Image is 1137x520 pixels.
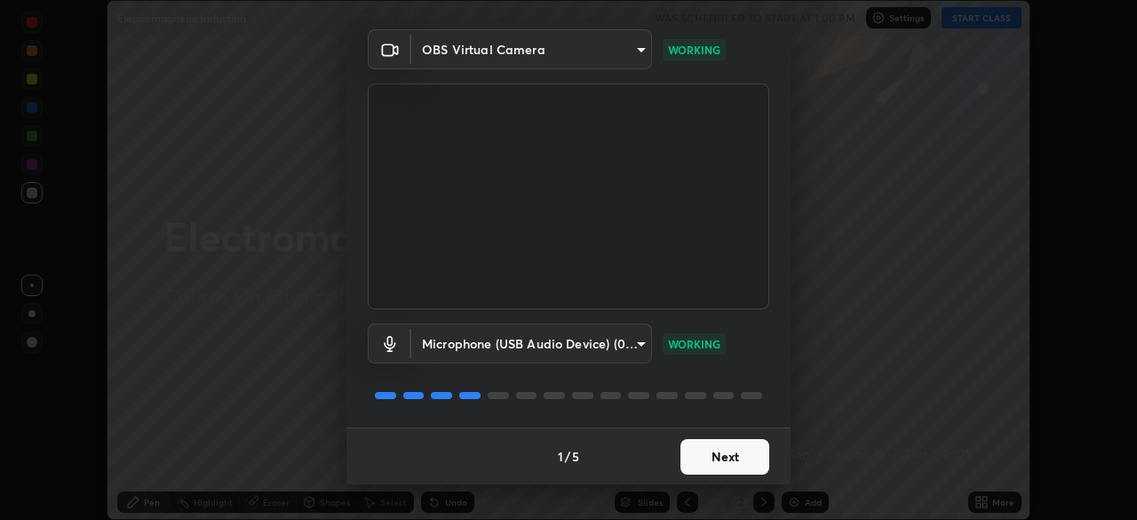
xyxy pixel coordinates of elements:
[558,447,563,466] h4: 1
[668,336,720,352] p: WORKING
[680,439,769,475] button: Next
[565,447,570,466] h4: /
[572,447,579,466] h4: 5
[411,29,652,69] div: OBS Virtual Camera
[668,42,720,58] p: WORKING
[411,324,652,364] div: OBS Virtual Camera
